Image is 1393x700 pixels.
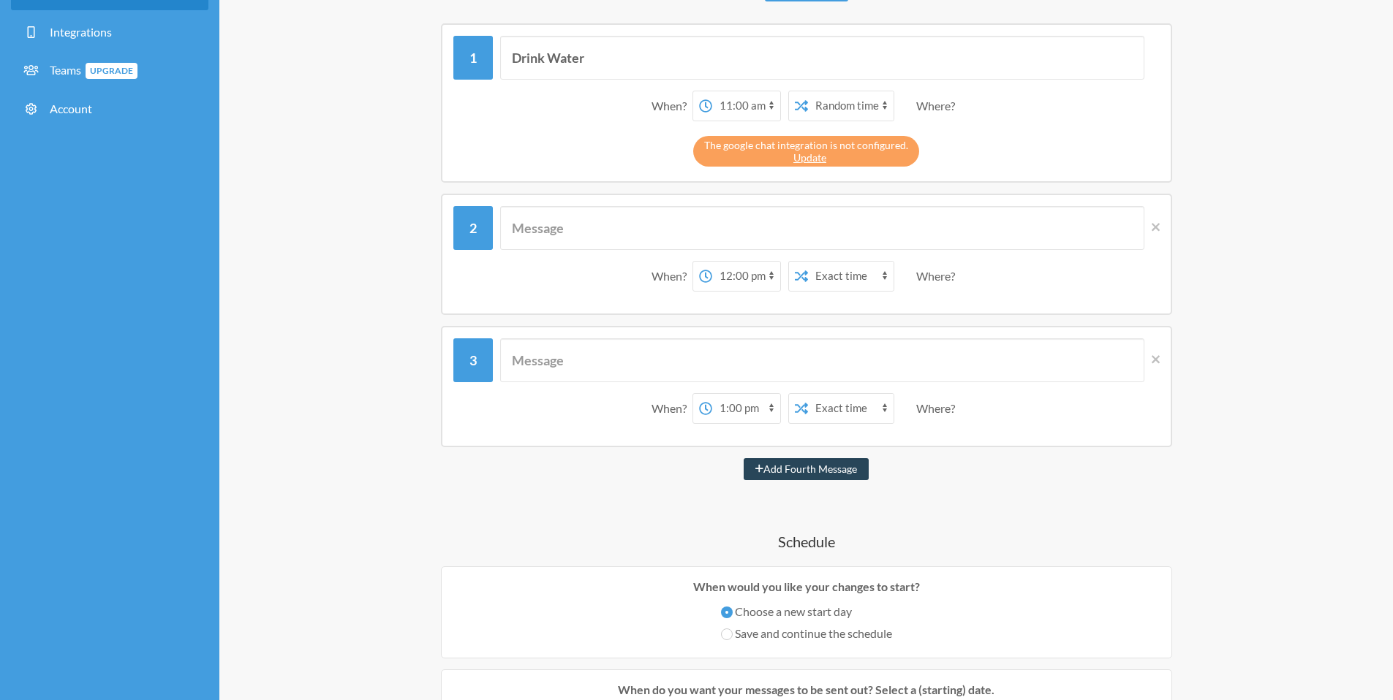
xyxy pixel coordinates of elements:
[652,91,692,121] div: When?
[721,606,733,618] input: Choose a new start day
[652,261,692,292] div: When?
[916,91,961,121] div: Where?
[11,54,208,87] a: TeamsUpgrade
[721,625,892,642] label: Save and continue the schedule
[453,681,1160,699] p: When do you want your messages to be sent out? Select a (starting) date.
[50,63,137,77] span: Teams
[86,63,137,79] span: Upgrade
[916,393,961,424] div: Where?
[500,36,1144,80] input: Message
[50,25,112,39] span: Integrations
[721,603,892,620] label: Choose a new start day
[693,136,919,167] div: The google chat integration is not configured.
[500,338,1144,382] input: Message
[652,393,692,424] div: When?
[11,16,208,48] a: Integrations
[11,93,208,125] a: Account
[721,628,733,640] input: Save and continue the schedule
[453,578,1160,596] p: When would you like your changes to start?
[793,151,826,164] a: Update
[744,458,869,480] button: Add Fourth Message
[500,206,1144,250] input: Message
[50,102,92,115] span: Account
[368,531,1245,552] h4: Schedule
[916,261,961,292] div: Where?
